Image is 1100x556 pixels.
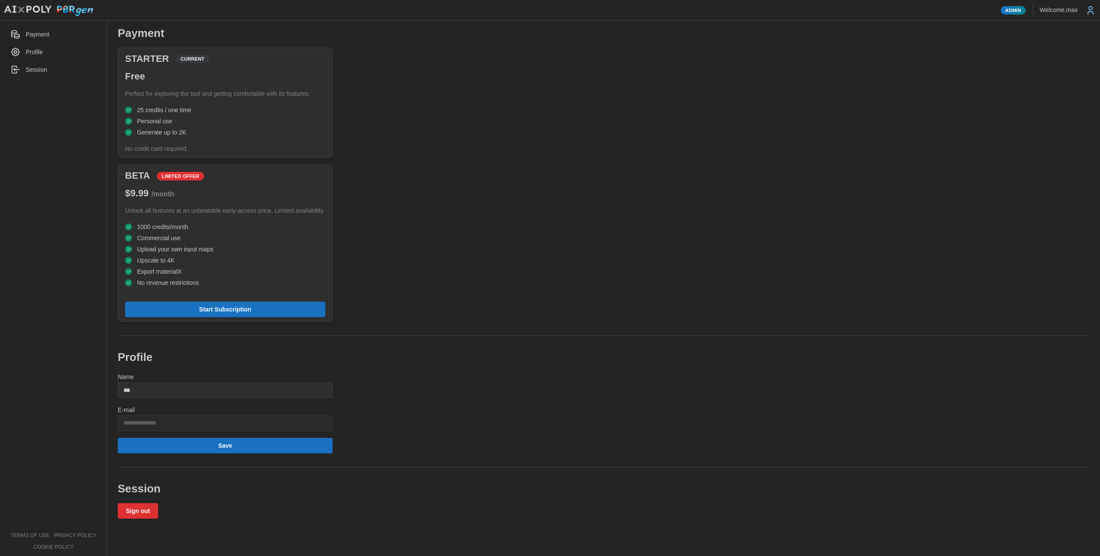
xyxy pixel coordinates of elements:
[125,302,325,317] button: Start Subscription
[118,26,333,41] h2: Payment
[137,280,199,286] span: No revenue restrictions
[118,406,135,415] label: E-mail
[118,438,333,453] button: Save
[137,246,213,252] span: Upload your own input maps
[125,52,169,66] h3: STARTER
[118,503,158,519] button: Sign out
[118,350,333,365] h2: Profile
[5,43,102,61] a: Profile
[125,144,325,153] p: No credit card required.
[125,70,325,83] h3: Free
[1040,6,1078,14] p: Welcome, max
[125,206,325,215] p: Unlock all features at an unbeatable early-access price. Limited availability.
[54,532,96,539] a: privacy policy
[3,5,94,17] img: AIxPoly PBRgen
[125,89,325,98] p: Perfect for exploring the tool and getting comfortable with its features.
[137,257,174,263] span: Upscale to 4K
[1005,6,1021,14] span: Admin
[137,224,188,230] span: 1000 credits/month
[118,481,333,496] h2: Session
[26,31,49,38] span: Payment
[5,26,102,43] a: Payment
[125,187,325,200] h3: $ 9.99
[33,544,73,551] a: cookie policy
[180,55,205,63] span: CURRENT
[162,172,199,180] span: LIMITED OFFER
[137,129,186,135] span: Generate up to 2K
[137,235,180,241] span: Commercial use
[151,190,174,198] span: / month
[125,169,150,183] h3: BETA
[126,504,150,518] span: Sign out
[199,302,251,317] span: Start Subscription
[218,438,232,453] span: Save
[26,66,47,73] span: Session
[5,61,102,79] a: Session
[26,49,43,55] span: Profile
[137,107,191,113] span: 25 credits / one time
[11,532,49,539] a: terms of use
[137,269,181,275] span: Export materialX
[118,373,134,382] label: Name
[137,118,172,124] span: Personal use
